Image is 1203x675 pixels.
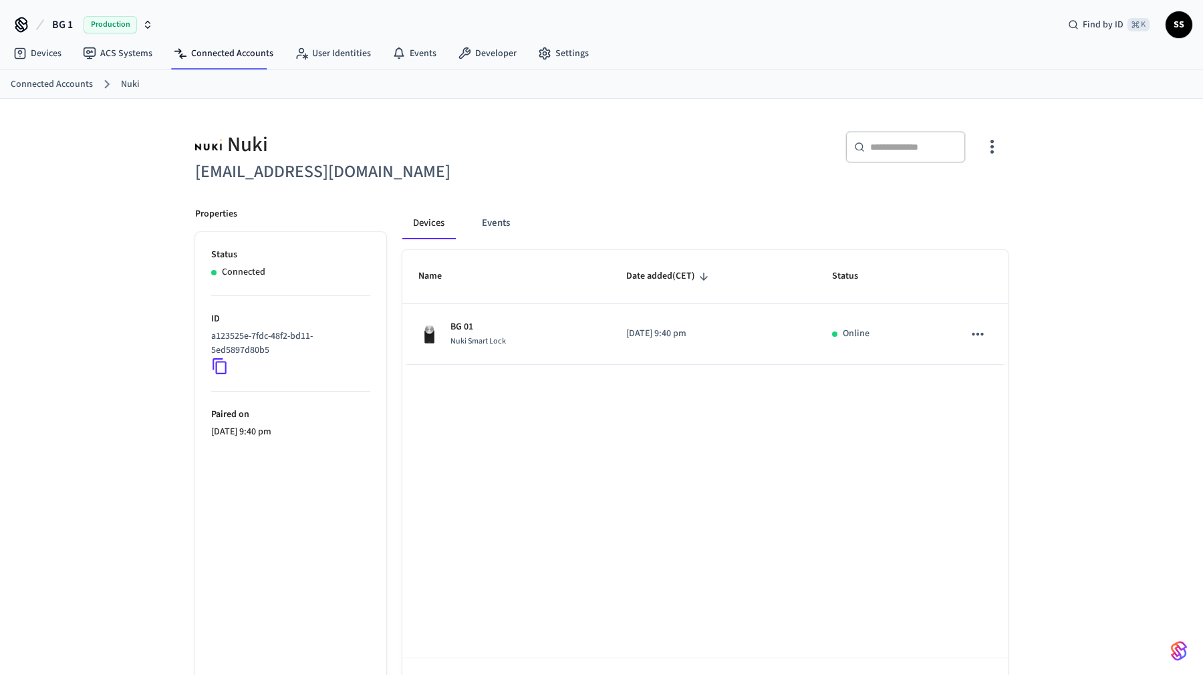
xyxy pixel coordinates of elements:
span: Name [418,266,459,287]
p: ID [211,312,370,326]
span: ⌘ K [1127,18,1150,31]
p: Online [843,327,870,341]
a: Events [382,41,447,65]
span: Date added(CET) [626,266,712,287]
a: ACS Systems [72,41,163,65]
button: Devices [402,207,455,239]
p: [DATE] 9:40 pm [626,327,800,341]
span: BG 1 [52,17,73,33]
img: Nuki Smart Lock 3.0 Pro Black, Front [418,323,440,345]
div: Nuki [195,131,593,158]
button: SS [1166,11,1192,38]
span: Status [832,266,876,287]
p: Connected [222,265,265,279]
a: Devices [3,41,72,65]
span: SS [1167,13,1191,37]
h6: [EMAIL_ADDRESS][DOMAIN_NAME] [195,158,593,186]
p: Status [211,248,370,262]
a: Connected Accounts [11,78,93,92]
p: Properties [195,207,237,221]
span: Find by ID [1083,18,1123,31]
img: SeamLogoGradient.69752ec5.svg [1171,640,1187,662]
p: [DATE] 9:40 pm [211,425,370,439]
p: a123525e-7fdc-48f2-bd11-5ed5897d80b5 [211,329,365,358]
a: Developer [447,41,527,65]
div: Find by ID⌘ K [1057,13,1160,37]
a: Nuki [121,78,140,92]
a: Settings [527,41,599,65]
p: Paired on [211,408,370,422]
button: Events [471,207,521,239]
span: Nuki Smart Lock [450,335,506,347]
a: Connected Accounts [163,41,284,65]
p: BG 01 [450,320,506,334]
img: Nuki Logo, Square [195,131,222,158]
a: User Identities [284,41,382,65]
div: connected account tabs [402,207,1008,239]
span: Production [84,16,137,33]
table: sticky table [402,250,1008,365]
